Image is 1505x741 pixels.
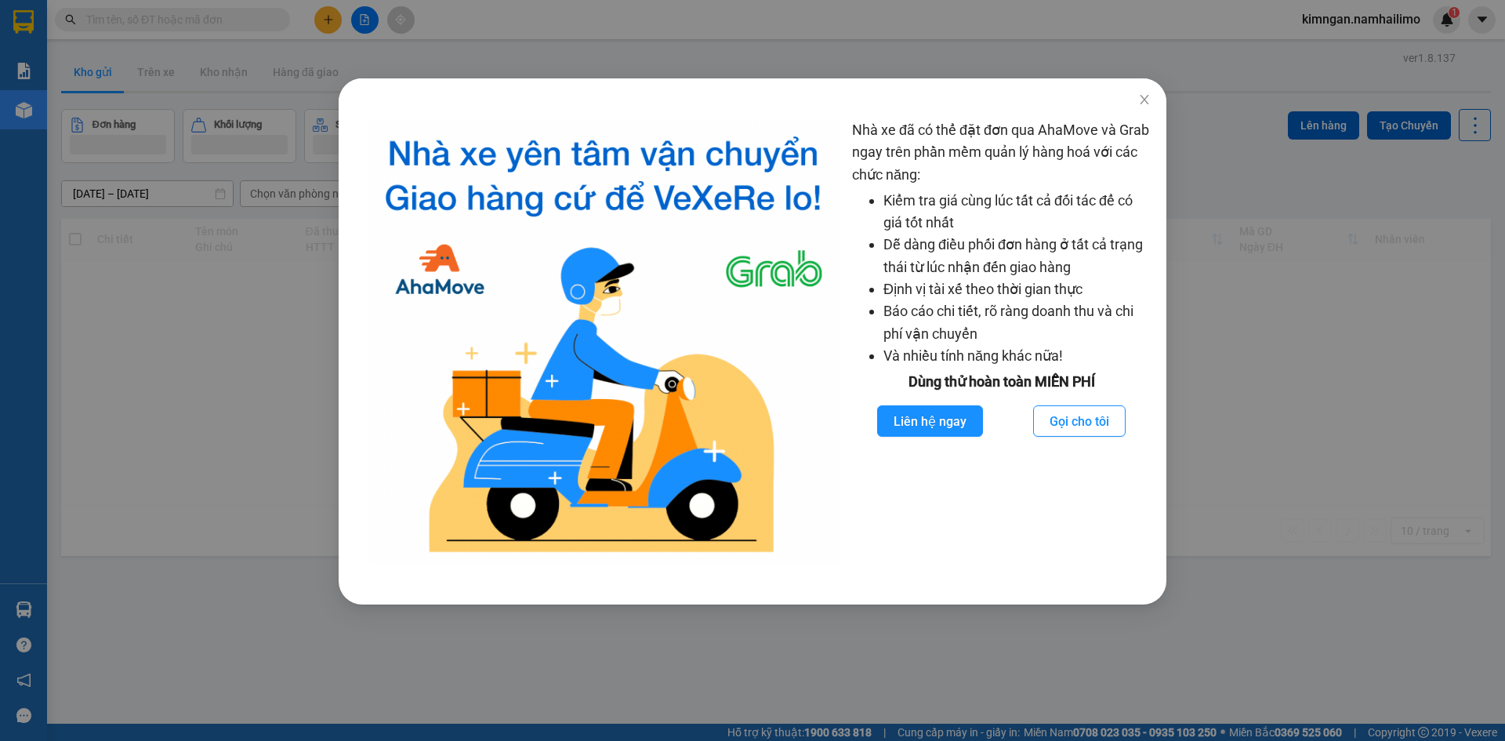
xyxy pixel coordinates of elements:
[1050,412,1109,431] span: Gọi cho tôi
[1122,78,1166,122] button: Close
[877,405,983,437] button: Liên hệ ngay
[883,190,1151,234] li: Kiểm tra giá cùng lúc tất cả đối tác để có giá tốt nhất
[1138,93,1151,106] span: close
[1033,405,1126,437] button: Gọi cho tôi
[852,119,1151,565] div: Nhà xe đã có thể đặt đơn qua AhaMove và Grab ngay trên phần mềm quản lý hàng hoá với các chức năng:
[852,371,1151,393] div: Dùng thử hoàn toàn MIỄN PHÍ
[883,278,1151,300] li: Định vị tài xế theo thời gian thực
[883,345,1151,367] li: Và nhiều tính năng khác nữa!
[367,119,840,565] img: logo
[883,300,1151,345] li: Báo cáo chi tiết, rõ ràng doanh thu và chi phí vận chuyển
[883,234,1151,278] li: Dễ dàng điều phối đơn hàng ở tất cả trạng thái từ lúc nhận đến giao hàng
[894,412,966,431] span: Liên hệ ngay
